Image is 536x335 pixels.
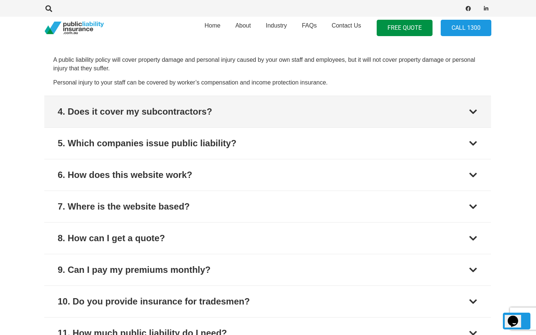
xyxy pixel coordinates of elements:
[45,22,104,35] a: pli_logotransparent
[332,22,361,29] span: Contact Us
[463,3,473,14] a: Facebook
[204,22,220,29] span: Home
[58,263,211,277] div: 9. Can I pay my premiums monthly?
[44,223,491,254] button: 8. How can I get a quote?
[505,305,529,328] iframe: chat widget
[377,20,433,36] a: FREE QUOTE
[44,128,491,159] button: 5. Which companies issue public liability?
[53,79,482,87] p: Personal injury to your staff can be covered by worker’s compensation and income protection insur...
[44,191,491,222] button: 7. Where is the website based?
[58,168,192,182] div: 6. How does this website work?
[197,15,228,41] a: Home
[294,15,324,41] a: FAQs
[53,56,482,73] p: A public liability policy will cover property damage and personal injury caused by your own staff...
[481,3,491,14] a: LinkedIn
[58,105,212,118] div: 4. Does it cover my subcontractors?
[44,96,491,127] button: 4. Does it cover my subcontractors?
[302,22,317,29] span: FAQs
[58,295,250,308] div: 10. Do you provide insurance for tradesmen?
[58,232,165,245] div: 8. How can I get a quote?
[228,15,258,41] a: About
[258,15,294,41] a: Industry
[441,20,491,36] a: Call 1300
[44,286,491,317] button: 10. Do you provide insurance for tradesmen?
[41,5,56,12] a: Search
[324,15,368,41] a: Contact Us
[44,254,491,285] button: 9. Can I pay my premiums monthly?
[266,22,287,29] span: Industry
[58,200,190,213] div: 7. Where is the website based?
[44,159,491,191] button: 6. How does this website work?
[58,137,236,150] div: 5. Which companies issue public liability?
[503,313,530,329] a: Back to top
[235,22,251,29] span: About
